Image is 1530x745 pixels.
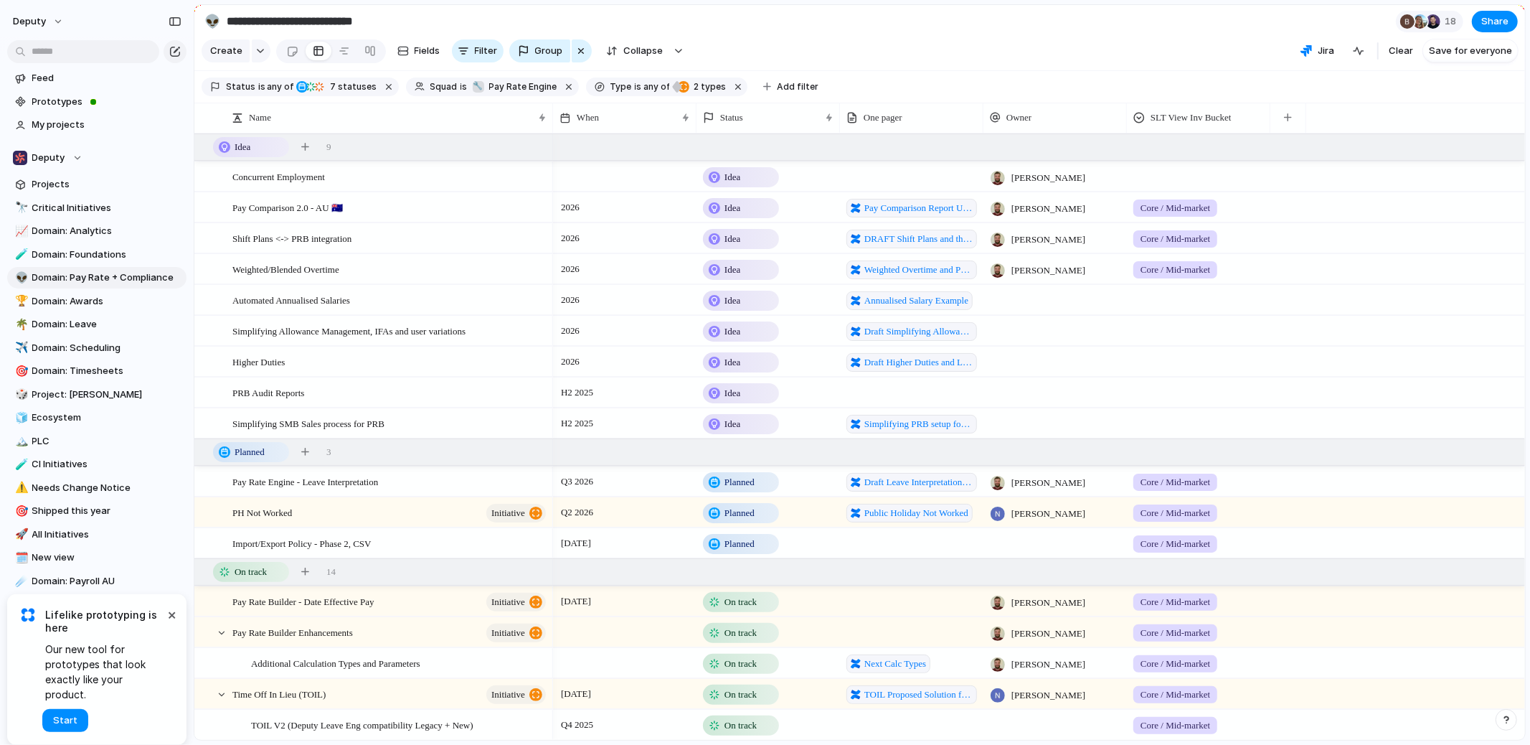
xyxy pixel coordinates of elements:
[724,386,740,400] span: Idea
[864,111,902,125] span: One pager
[864,475,973,489] span: Draft Leave Interpretation and the Pay Rate Engine
[32,248,181,262] span: Domain: Foundations
[232,199,343,215] span: Pay Comparison 2.0 - AU 🇦🇺
[1141,657,1210,671] span: Core / Mid-market
[326,81,339,92] span: 7
[724,417,740,431] span: Idea
[864,506,968,520] span: Public Holiday Not Worked
[235,140,250,154] span: Idea
[13,271,27,285] button: 👽
[557,473,597,490] span: Q3 2026
[1318,44,1334,58] span: Jira
[232,168,325,184] span: Concurrent Employment
[486,593,546,612] button: initiative
[7,454,186,475] a: 🧪CI Initiatives
[7,407,186,428] div: 🧊Ecosystem
[491,592,525,612] span: initiative
[32,434,181,449] span: PLC
[864,657,926,671] span: Next Calc Types
[15,339,25,356] div: ✈️
[15,550,25,566] div: 🗓️
[724,657,757,671] span: On track
[32,317,181,332] span: Domain: Leave
[458,79,471,95] button: is
[509,39,570,62] button: Group
[15,223,25,240] div: 📈
[1141,537,1210,551] span: Core / Mid-market
[15,526,25,543] div: 🚀
[13,294,27,309] button: 🏆
[32,177,181,192] span: Projects
[7,477,186,499] a: ⚠️Needs Change Notice
[15,363,25,380] div: 🎯
[846,322,977,341] a: Draft Simplifying Allowance Management
[489,80,557,93] span: Pay Rate Engine
[53,713,77,728] span: Start
[7,431,186,452] div: 🏔️PLC
[7,594,186,615] div: 🧪Domain: Payroll US
[15,456,25,473] div: 🧪
[491,503,525,523] span: initiative
[15,573,25,589] div: ☄️
[1141,263,1210,277] span: Core / Mid-market
[7,220,186,242] a: 📈Domain: Analytics
[32,528,181,542] span: All Initiatives
[32,504,181,518] span: Shipped this year
[232,291,350,308] span: Automated Annualised Salaries
[13,411,27,425] button: 🧊
[724,294,740,308] span: Idea
[864,417,973,431] span: Simplifying PRB setup for new SMB customers
[232,230,351,246] span: Shift Plans <-> PRB integration
[7,547,186,568] a: 🗓️New view
[7,384,186,406] div: 🎲Project: [PERSON_NAME]
[232,415,384,431] span: Simplifying SMB Sales process for PRB
[864,201,973,215] span: Pay Comparison Report Upgrades
[7,174,186,195] a: Projects
[846,685,977,704] a: TOIL Proposed Solution for Deputy
[295,79,380,95] button: 7 statuses
[1295,40,1340,62] button: Jira
[1011,263,1085,278] span: [PERSON_NAME]
[13,528,27,542] button: 🚀
[557,384,597,401] span: H2 2025
[1141,595,1210,609] span: Core / Mid-market
[32,388,181,402] span: Project: [PERSON_NAME]
[32,574,181,589] span: Domain: Payroll AU
[846,199,977,217] a: Pay Comparison Report Upgrades
[846,655,930,673] a: Next Calc Types
[598,39,670,62] button: Collapse
[232,685,326,702] span: Time Off In Lieu (TOIL)
[15,317,25,333] div: 🌴
[7,500,186,522] div: 🎯Shipped this year
[45,609,165,634] span: Lifelike prototyping is here
[486,624,546,642] button: initiative
[557,322,583,339] span: 2026
[164,606,181,623] button: Dismiss
[864,263,973,277] span: Weighted Overtime and Pay Rate Blending
[15,270,25,286] div: 👽
[755,77,827,97] button: Add filter
[724,355,740,370] span: Idea
[724,201,740,215] span: Idea
[226,80,255,93] span: Status
[724,170,740,184] span: Idea
[557,685,595,703] span: [DATE]
[7,67,186,89] a: Feed
[864,355,973,370] span: Draft Higher Duties and Location based pay rates
[846,504,973,523] a: Public Holiday Not Worked
[635,80,642,93] span: is
[7,291,186,312] a: 🏆Domain: Awards
[32,95,181,109] span: Prototypes
[642,80,670,93] span: any of
[249,111,271,125] span: Name
[7,571,186,592] a: ☄️Domain: Payroll AU
[7,314,186,335] a: 🌴Domain: Leave
[32,71,181,85] span: Feed
[557,535,595,552] span: [DATE]
[32,151,65,165] span: Deputy
[7,244,186,266] a: 🧪Domain: Foundations
[864,324,973,339] span: Draft Simplifying Allowance Management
